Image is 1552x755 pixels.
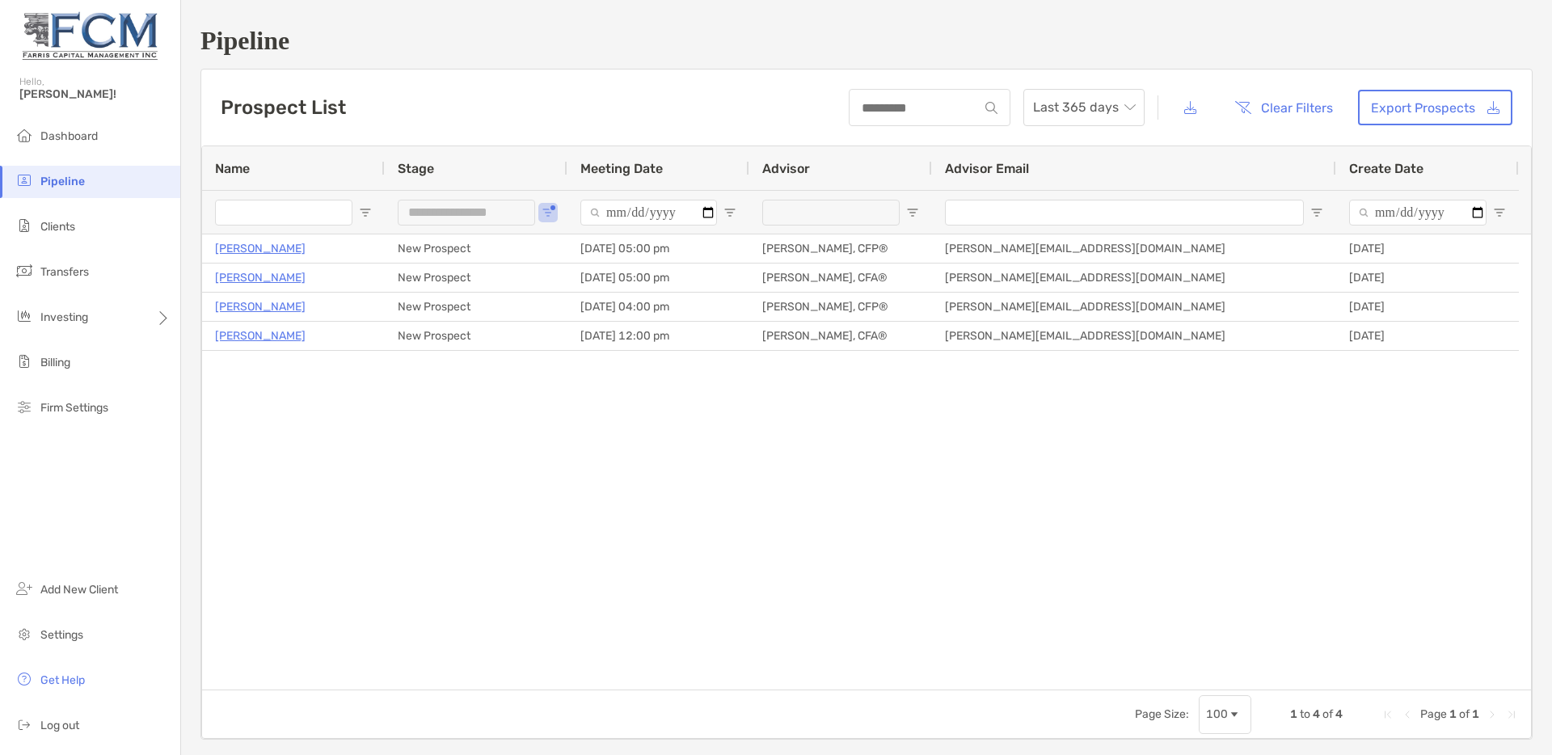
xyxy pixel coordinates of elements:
[945,161,1029,176] span: Advisor Email
[40,175,85,188] span: Pipeline
[359,206,372,219] button: Open Filter Menu
[19,87,171,101] span: [PERSON_NAME]!
[215,297,306,317] a: [PERSON_NAME]
[1472,707,1479,721] span: 1
[1505,708,1518,721] div: Last Page
[1486,708,1499,721] div: Next Page
[1310,206,1323,219] button: Open Filter Menu
[567,234,749,263] div: [DATE] 05:00 pm
[723,206,736,219] button: Open Filter Menu
[749,234,932,263] div: [PERSON_NAME], CFP®
[1336,234,1519,263] div: [DATE]
[15,669,34,689] img: get-help icon
[40,673,85,687] span: Get Help
[1401,708,1414,721] div: Previous Page
[1459,707,1470,721] span: of
[398,161,434,176] span: Stage
[215,268,306,288] a: [PERSON_NAME]
[1290,707,1297,721] span: 1
[385,293,567,321] div: New Prospect
[40,719,79,732] span: Log out
[215,326,306,346] a: [PERSON_NAME]
[1381,708,1394,721] div: First Page
[1420,707,1447,721] span: Page
[906,206,919,219] button: Open Filter Menu
[15,352,34,371] img: billing icon
[15,261,34,280] img: transfers icon
[762,161,810,176] span: Advisor
[40,628,83,642] span: Settings
[385,264,567,292] div: New Prospect
[567,264,749,292] div: [DATE] 05:00 pm
[385,234,567,263] div: New Prospect
[1336,264,1519,292] div: [DATE]
[1322,707,1333,721] span: of
[932,234,1336,263] div: [PERSON_NAME][EMAIL_ADDRESS][DOMAIN_NAME]
[15,125,34,145] img: dashboard icon
[19,6,161,65] img: Zoe Logo
[1349,161,1423,176] span: Create Date
[40,220,75,234] span: Clients
[1349,200,1487,226] input: Create Date Filter Input
[15,306,34,326] img: investing icon
[15,715,34,734] img: logout icon
[1033,90,1135,125] span: Last 365 days
[15,397,34,416] img: firm-settings icon
[1199,695,1251,734] div: Page Size
[40,356,70,369] span: Billing
[749,322,932,350] div: [PERSON_NAME], CFA®
[221,96,346,119] h3: Prospect List
[1300,707,1310,721] span: to
[567,322,749,350] div: [DATE] 12:00 pm
[1493,206,1506,219] button: Open Filter Menu
[1336,293,1519,321] div: [DATE]
[215,200,352,226] input: Name Filter Input
[749,293,932,321] div: [PERSON_NAME], CFP®
[567,293,749,321] div: [DATE] 04:00 pm
[1358,90,1512,125] a: Export Prospects
[1135,707,1189,721] div: Page Size:
[15,624,34,643] img: settings icon
[1313,707,1320,721] span: 4
[15,171,34,190] img: pipeline icon
[40,583,118,597] span: Add New Client
[215,161,250,176] span: Name
[40,310,88,324] span: Investing
[945,200,1304,226] input: Advisor Email Filter Input
[1335,707,1343,721] span: 4
[40,401,108,415] span: Firm Settings
[200,26,1533,56] h1: Pipeline
[15,579,34,598] img: add_new_client icon
[932,322,1336,350] div: [PERSON_NAME][EMAIL_ADDRESS][DOMAIN_NAME]
[385,322,567,350] div: New Prospect
[1222,90,1345,125] button: Clear Filters
[15,216,34,235] img: clients icon
[580,200,717,226] input: Meeting Date Filter Input
[215,238,306,259] a: [PERSON_NAME]
[40,129,98,143] span: Dashboard
[1336,322,1519,350] div: [DATE]
[749,264,932,292] div: [PERSON_NAME], CFA®
[932,264,1336,292] div: [PERSON_NAME][EMAIL_ADDRESS][DOMAIN_NAME]
[932,293,1336,321] div: [PERSON_NAME][EMAIL_ADDRESS][DOMAIN_NAME]
[1449,707,1457,721] span: 1
[40,265,89,279] span: Transfers
[580,161,663,176] span: Meeting Date
[1206,707,1228,721] div: 100
[542,206,555,219] button: Open Filter Menu
[985,102,997,114] img: input icon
